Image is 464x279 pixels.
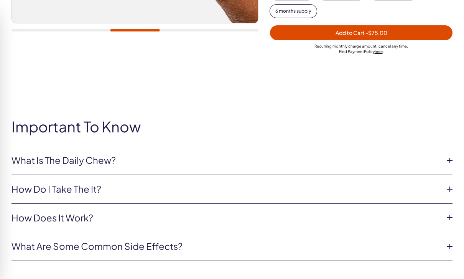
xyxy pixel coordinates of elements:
[270,43,452,54] div: Recurring monthly charge amount , cancel any time. Policy .
[12,119,452,135] h2: Important To Know
[339,49,364,54] span: Find Payment
[12,211,440,225] a: How Does it Work?
[12,154,440,167] a: What Is The Daily Chew?
[375,49,383,54] a: here
[365,29,387,36] span: - $75.00
[12,183,440,196] a: How do i take the it?
[270,5,317,18] button: 6 months supply
[336,29,387,36] span: Add to Cart
[270,25,452,40] button: Add to Cart -$75.00
[12,240,440,253] a: What are some common side effects?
